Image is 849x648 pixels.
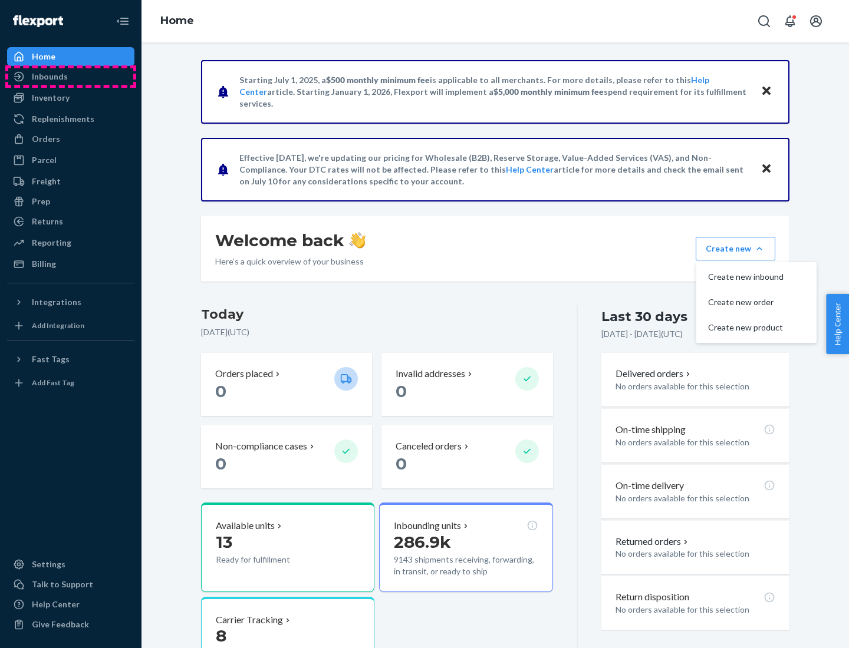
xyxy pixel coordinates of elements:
[32,237,71,249] div: Reporting
[752,9,776,33] button: Open Search Box
[804,9,828,33] button: Open account menu
[32,196,50,207] div: Prep
[32,71,68,82] div: Inbounds
[396,439,462,453] p: Canceled orders
[826,294,849,354] button: Help Center
[239,152,749,187] p: Effective [DATE], we're updating our pricing for Wholesale (B2B), Reserve Storage, Value-Added Se...
[699,265,814,290] button: Create new inbound
[216,519,275,533] p: Available units
[7,88,134,107] a: Inventory
[616,479,684,492] p: On-time delivery
[616,604,775,616] p: No orders available for this selection
[7,575,134,594] a: Talk to Support
[506,164,554,174] a: Help Center
[616,492,775,504] p: No orders available for this selection
[215,230,366,251] h1: Welcome back
[394,554,538,577] p: 9143 shipments receiving, forwarding, in transit, or ready to ship
[601,308,687,326] div: Last 30 days
[394,532,451,552] span: 286.9k
[7,233,134,252] a: Reporting
[759,83,774,100] button: Close
[696,237,775,260] button: Create newCreate new inboundCreate new orderCreate new product
[32,176,61,187] div: Freight
[13,15,63,27] img: Flexport logo
[759,161,774,178] button: Close
[32,599,80,610] div: Help Center
[381,353,552,416] button: Invalid addresses 0
[201,425,372,488] button: Non-compliance cases 0
[7,151,134,170] a: Parcel
[32,378,74,388] div: Add Fast Tag
[201,305,553,324] h3: Today
[111,9,134,33] button: Close Navigation
[201,353,372,416] button: Orders placed 0
[349,232,366,249] img: hand-wave emoji
[708,273,784,281] span: Create new inbound
[7,615,134,634] button: Give Feedback
[601,328,683,340] p: [DATE] - [DATE] ( UTC )
[396,367,465,381] p: Invalid addresses
[7,192,134,211] a: Prep
[201,502,374,592] button: Available units13Ready for fulfillment
[708,298,784,306] span: Create new order
[32,296,81,308] div: Integrations
[32,133,60,145] div: Orders
[7,293,134,312] button: Integrations
[616,381,775,392] p: No orders available for this selection
[7,373,134,392] a: Add Fast Tag
[32,619,89,630] div: Give Feedback
[32,258,56,270] div: Billing
[32,558,65,570] div: Settings
[32,353,70,365] div: Fast Tags
[32,113,94,125] div: Replenishments
[616,590,689,604] p: Return disposition
[7,555,134,574] a: Settings
[396,381,407,401] span: 0
[7,595,134,614] a: Help Center
[708,323,784,332] span: Create new product
[32,51,55,62] div: Home
[215,367,273,381] p: Orders placed
[7,254,134,273] a: Billing
[699,290,814,315] button: Create new order
[215,381,226,401] span: 0
[32,216,63,227] div: Returns
[215,256,366,267] p: Here’s a quick overview of your business
[394,519,461,533] p: Inbounding units
[616,548,775,560] p: No orders available for this selection
[616,535,690,548] button: Returned orders
[778,9,802,33] button: Open notifications
[151,4,203,38] ol: breadcrumbs
[7,212,134,231] a: Returns
[32,578,93,590] div: Talk to Support
[699,315,814,340] button: Create new product
[215,439,307,453] p: Non-compliance cases
[32,154,57,166] div: Parcel
[32,92,70,104] div: Inventory
[7,172,134,191] a: Freight
[216,613,283,627] p: Carrier Tracking
[215,454,226,474] span: 0
[216,532,232,552] span: 13
[201,326,553,338] p: [DATE] ( UTC )
[7,316,134,335] a: Add Integration
[32,320,84,330] div: Add Integration
[616,423,686,437] p: On-time shipping
[493,87,604,97] span: $5,000 monthly minimum fee
[326,75,430,85] span: $500 monthly minimum fee
[160,14,194,27] a: Home
[216,554,325,566] p: Ready for fulfillment
[7,130,134,148] a: Orders
[396,454,407,474] span: 0
[7,67,134,86] a: Inbounds
[7,47,134,66] a: Home
[7,350,134,369] button: Fast Tags
[381,425,552,488] button: Canceled orders 0
[616,437,775,448] p: No orders available for this selection
[616,367,693,381] button: Delivered orders
[379,502,552,592] button: Inbounding units286.9k9143 shipments receiving, forwarding, in transit, or ready to ship
[7,110,134,128] a: Replenishments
